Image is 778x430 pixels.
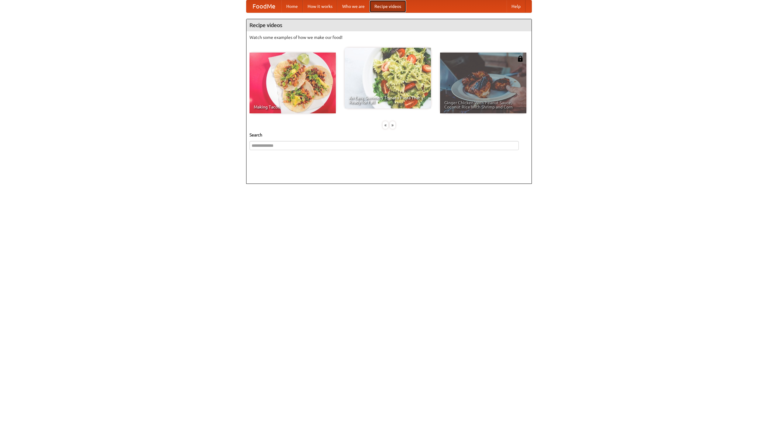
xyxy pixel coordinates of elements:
a: Home [281,0,303,12]
img: 483408.png [517,56,523,62]
span: An Easy, Summery Tomato Pasta That's Ready for Fall [349,96,427,104]
h5: Search [250,132,528,138]
h4: Recipe videos [246,19,532,31]
div: « [383,121,388,129]
a: Making Tacos [250,53,336,113]
a: Help [507,0,525,12]
a: FoodMe [246,0,281,12]
a: An Easy, Summery Tomato Pasta That's Ready for Fall [345,48,431,108]
span: Making Tacos [254,105,332,109]
div: » [390,121,395,129]
a: Recipe videos [370,0,406,12]
a: How it works [303,0,337,12]
p: Watch some examples of how we make our food! [250,34,528,40]
a: Who we are [337,0,370,12]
